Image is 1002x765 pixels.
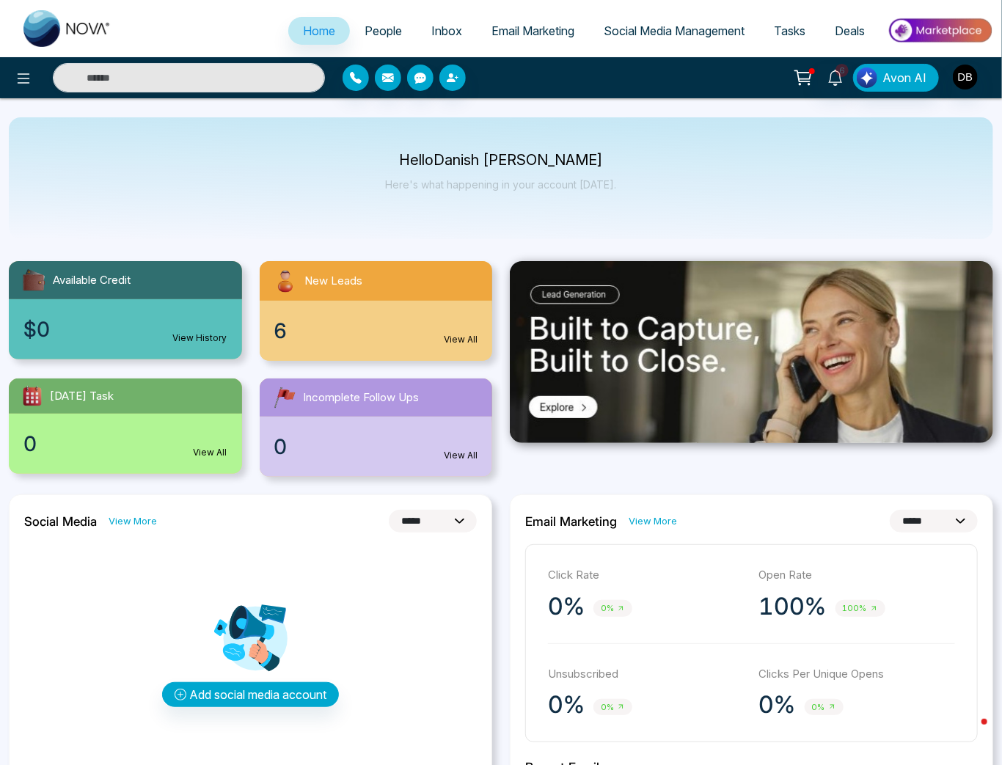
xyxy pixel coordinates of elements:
h2: Social Media [24,514,97,529]
iframe: Intercom live chat [952,715,987,750]
span: Incomplete Follow Ups [304,389,420,406]
p: Click Rate [548,567,745,584]
span: Tasks [774,23,805,38]
button: Add social media account [162,682,339,707]
img: followUps.svg [271,384,298,411]
span: $0 [23,314,50,345]
img: . [510,261,993,443]
span: 6 [274,315,288,346]
h2: Email Marketing [525,514,617,529]
a: View More [629,514,677,528]
span: [DATE] Task [50,388,114,405]
img: User Avatar [953,65,978,89]
span: Inbox [431,23,462,38]
a: Deals [820,17,880,45]
span: Social Media Management [604,23,745,38]
span: Home [303,23,335,38]
span: Email Marketing [491,23,574,38]
a: Incomplete Follow Ups0View All [251,378,502,477]
img: Market-place.gif [887,14,993,47]
a: View All [194,446,227,459]
a: Social Media Management [589,17,759,45]
span: Avon AI [882,69,926,87]
span: 0% [593,699,632,716]
a: View All [444,449,478,462]
a: People [350,17,417,45]
a: Email Marketing [477,17,589,45]
span: 0% [593,600,632,617]
span: New Leads [305,273,363,290]
span: Deals [835,23,865,38]
span: 0 [274,431,288,462]
a: View All [444,333,478,346]
span: 0 [23,428,37,459]
a: View More [109,514,157,528]
span: Available Credit [53,272,131,289]
img: todayTask.svg [21,384,44,408]
span: 0% [805,699,844,716]
p: Unsubscribed [548,666,745,683]
a: Home [288,17,350,45]
p: Here's what happening in your account [DATE]. [386,178,617,191]
p: 0% [548,690,585,720]
a: View History [173,332,227,345]
p: 0% [759,690,796,720]
p: Hello Danish [PERSON_NAME] [386,154,617,166]
a: New Leads6View All [251,261,502,361]
span: 6 [835,64,849,77]
button: Avon AI [853,64,939,92]
img: Lead Flow [857,67,877,88]
img: Analytics png [214,601,288,675]
img: Nova CRM Logo [23,10,111,47]
a: Inbox [417,17,477,45]
a: Tasks [759,17,820,45]
span: 100% [835,600,885,617]
img: availableCredit.svg [21,267,47,293]
a: 6 [818,64,853,89]
p: Clicks Per Unique Opens [759,666,956,683]
p: 100% [759,592,827,621]
p: 0% [548,592,585,621]
img: newLeads.svg [271,267,299,295]
p: Open Rate [759,567,956,584]
span: People [365,23,402,38]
